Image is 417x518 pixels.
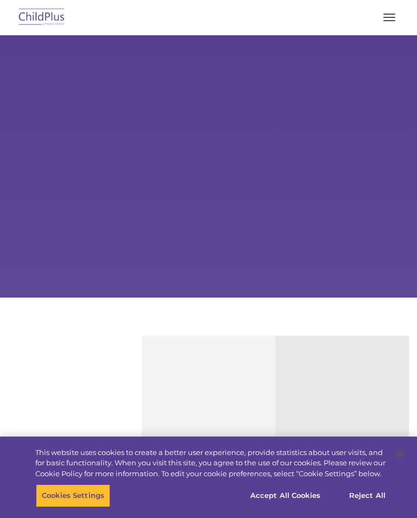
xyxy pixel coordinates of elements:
[36,484,110,507] button: Cookies Settings
[244,484,326,507] button: Accept All Cookies
[333,484,401,507] button: Reject All
[35,447,388,479] div: This website uses cookies to create a better user experience, provide statistics about user visit...
[388,442,412,466] button: Close
[16,5,67,30] img: ChildPlus by Procare Solutions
